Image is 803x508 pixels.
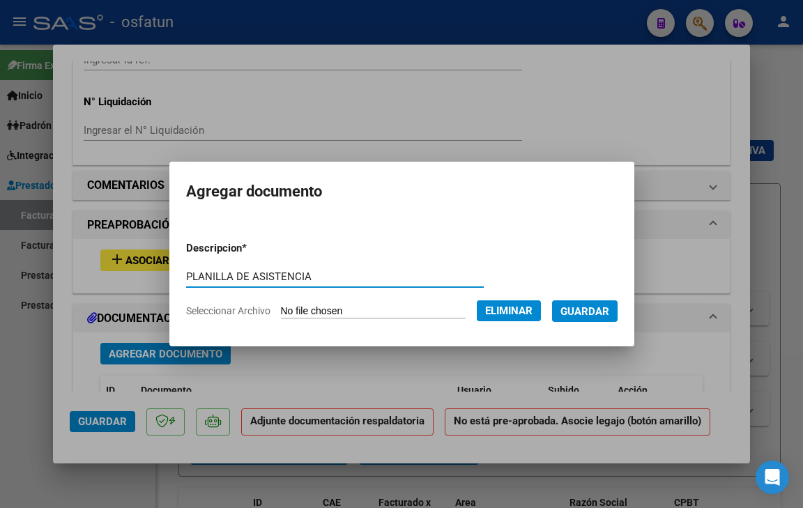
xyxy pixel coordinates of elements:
span: Guardar [560,305,609,318]
button: Eliminar [477,300,541,321]
button: Guardar [552,300,618,322]
p: Descripcion [186,240,316,256]
h2: Agregar documento [186,178,618,205]
div: Open Intercom Messenger [756,461,789,494]
span: Eliminar [485,305,533,317]
span: Seleccionar Archivo [186,305,270,316]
